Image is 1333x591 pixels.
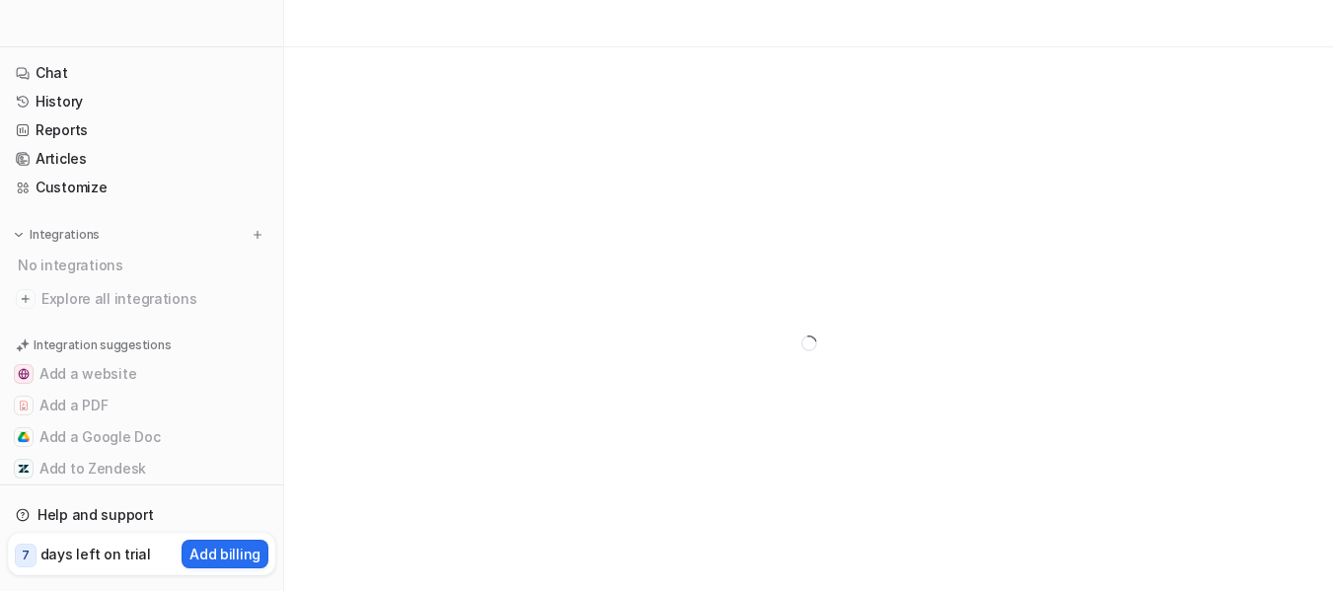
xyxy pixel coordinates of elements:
span: Explore all integrations [41,283,267,315]
a: Explore all integrations [8,285,275,313]
img: menu_add.svg [251,228,264,242]
p: Integration suggestions [34,336,171,354]
a: Chat [8,59,275,87]
button: Add billing [182,540,268,568]
a: Articles [8,145,275,173]
img: Add a Google Doc [18,431,30,443]
a: Help and support [8,501,275,529]
img: Add a website [18,368,30,380]
img: Add to Zendesk [18,463,30,475]
a: Reports [8,116,275,144]
button: Add to ZendeskAdd to Zendesk [8,453,275,484]
button: Add a websiteAdd a website [8,358,275,390]
p: days left on trial [40,544,151,564]
p: Integrations [30,227,100,243]
img: expand menu [12,228,26,242]
button: Integrations [8,225,106,245]
button: Add a Google DocAdd a Google Doc [8,421,275,453]
img: explore all integrations [16,289,36,309]
a: History [8,88,275,115]
img: Add a PDF [18,400,30,411]
p: 7 [22,547,30,564]
p: Add billing [189,544,260,564]
button: Add a PDFAdd a PDF [8,390,275,421]
a: Customize [8,174,275,201]
div: No integrations [12,249,275,281]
